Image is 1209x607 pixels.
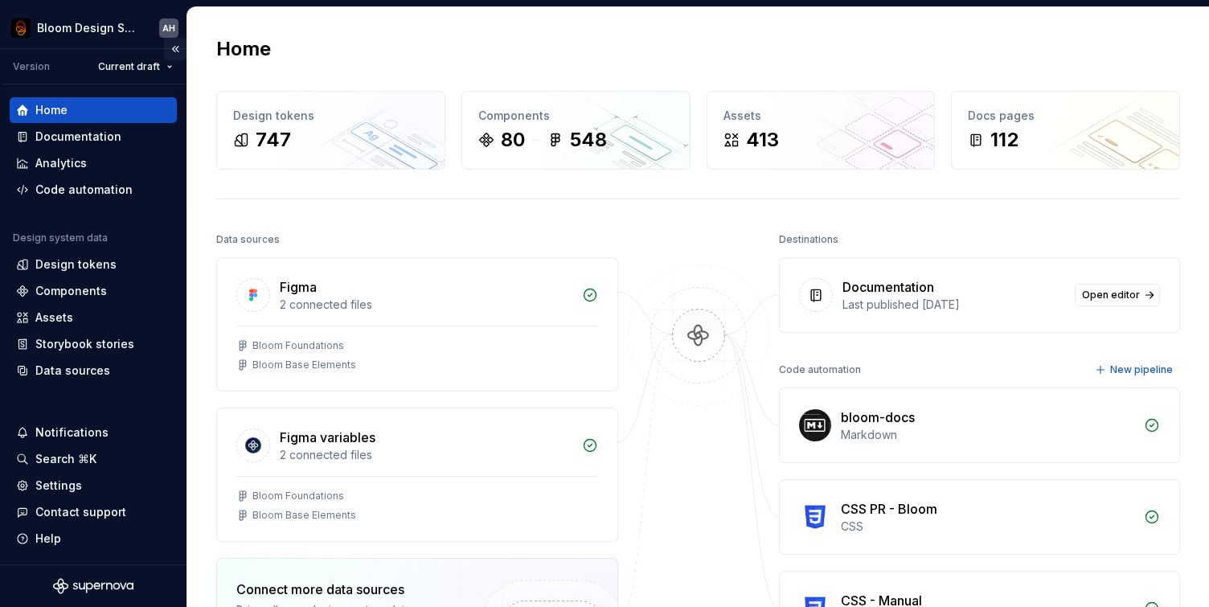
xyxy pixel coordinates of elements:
[1075,284,1160,306] a: Open editor
[35,102,68,118] div: Home
[1110,363,1173,376] span: New pipeline
[280,277,317,297] div: Figma
[98,60,160,73] span: Current draft
[779,228,838,251] div: Destinations
[35,129,121,145] div: Documentation
[841,427,1135,443] div: Markdown
[35,363,110,379] div: Data sources
[252,359,356,371] div: Bloom Base Elements
[842,277,934,297] div: Documentation
[3,10,183,45] button: Bloom Design SystemAH
[35,336,134,352] div: Storybook stories
[842,297,1066,313] div: Last published [DATE]
[10,124,177,150] a: Documentation
[35,182,133,198] div: Code automation
[236,580,453,599] div: Connect more data sources
[10,358,177,383] a: Data sources
[841,499,937,519] div: CSS PR - Bloom
[968,108,1163,124] div: Docs pages
[162,22,175,35] div: AH
[707,91,936,170] a: Assets413
[570,127,607,153] div: 548
[216,91,445,170] a: Design tokens747
[10,278,177,304] a: Components
[280,297,572,313] div: 2 connected files
[10,150,177,176] a: Analytics
[723,108,919,124] div: Assets
[252,490,344,502] div: Bloom Foundations
[746,127,779,153] div: 413
[10,526,177,552] button: Help
[1082,289,1140,301] span: Open editor
[10,473,177,498] a: Settings
[35,451,96,467] div: Search ⌘K
[478,108,674,124] div: Components
[11,18,31,38] img: 15fdffcd-51c5-43ea-ac8d-4ab14cc347bb.png
[35,283,107,299] div: Components
[501,127,525,153] div: 80
[216,257,618,392] a: Figma2 connected filesBloom FoundationsBloom Base Elements
[841,408,915,427] div: bloom-docs
[35,424,109,441] div: Notifications
[10,499,177,525] button: Contact support
[35,155,87,171] div: Analytics
[461,91,691,170] a: Components80548
[35,531,61,547] div: Help
[53,578,133,594] svg: Supernova Logo
[10,97,177,123] a: Home
[252,339,344,352] div: Bloom Foundations
[256,127,291,153] div: 747
[35,478,82,494] div: Settings
[1090,359,1180,381] button: New pipeline
[252,509,356,522] div: Bloom Base Elements
[35,504,126,520] div: Contact support
[10,177,177,203] a: Code automation
[10,446,177,472] button: Search ⌘K
[10,252,177,277] a: Design tokens
[10,331,177,357] a: Storybook stories
[37,20,140,36] div: Bloom Design System
[779,359,861,381] div: Code automation
[216,36,271,62] h2: Home
[280,447,572,463] div: 2 connected files
[35,256,117,273] div: Design tokens
[841,519,1135,535] div: CSS
[164,38,186,60] button: Collapse sidebar
[216,408,618,542] a: Figma variables2 connected filesBloom FoundationsBloom Base Elements
[216,228,280,251] div: Data sources
[91,55,180,78] button: Current draft
[280,428,375,447] div: Figma variables
[990,127,1018,153] div: 112
[10,420,177,445] button: Notifications
[35,310,73,326] div: Assets
[13,60,50,73] div: Version
[13,232,108,244] div: Design system data
[10,305,177,330] a: Assets
[233,108,428,124] div: Design tokens
[951,91,1180,170] a: Docs pages112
